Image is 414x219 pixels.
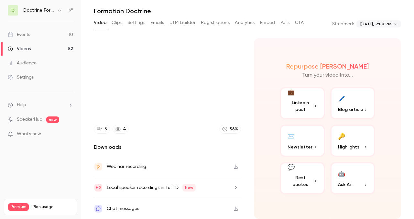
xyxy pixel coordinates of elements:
span: Best quotes [288,174,313,188]
button: 🔑Highlights [330,125,376,157]
p: / ∞ [61,211,73,217]
span: Ask Ai... [338,181,354,188]
div: 💼 [288,88,295,97]
h2: Repurpose [PERSON_NAME] [286,62,369,70]
button: Embed [260,17,275,28]
div: 🔑 [338,131,345,141]
span: [DATE], [360,21,374,27]
div: Events [8,31,30,38]
button: ✉️Newsletter [280,125,325,157]
span: new [46,116,59,123]
span: 267 [61,212,67,216]
a: 4 [113,125,129,134]
span: Help [17,102,26,108]
p: Videos [8,211,20,217]
div: ✉️ [288,131,295,141]
h1: Formation Doctrine [94,7,401,15]
span: Plan usage [33,204,73,210]
span: New [182,184,196,192]
span: Highlights [338,144,359,150]
p: Streamed: [332,21,354,27]
button: Emails [150,17,164,28]
button: Clips [112,17,122,28]
div: 5 [104,126,107,133]
button: UTM builder [169,17,196,28]
div: Audience [8,60,37,66]
button: Video [94,17,106,28]
a: SpeakerHub [17,116,42,123]
a: 5 [94,125,110,134]
a: 96% [219,125,241,134]
h2: Downloads [94,143,241,151]
div: 💬 [288,163,295,172]
li: help-dropdown-opener [8,102,73,108]
span: 2:00 PM [376,21,391,27]
span: Newsletter [288,144,312,150]
div: Videos [8,46,31,52]
button: Analytics [235,17,255,28]
div: Settings [8,74,34,81]
div: Webinar recording [107,163,146,170]
span: Premium [8,203,29,211]
button: Settings [127,17,145,28]
span: LinkedIn post [288,99,313,113]
button: 💼LinkedIn post [280,87,325,119]
h6: Doctrine Formation Corporate [23,7,54,14]
button: 🤖Ask Ai... [330,162,376,194]
button: CTA [295,17,304,28]
button: Registrations [201,17,230,28]
button: Polls [280,17,290,28]
span: What's new [17,131,41,137]
span: Blog article [338,106,363,113]
button: 🖊️Blog article [330,87,376,119]
div: Chat messages [107,205,139,213]
div: Local speaker recordings in FullHD [107,184,196,192]
div: 96 % [230,126,238,133]
p: Turn your video into... [302,71,353,79]
div: 4 [123,126,126,133]
button: 💬Best quotes [280,162,325,194]
iframe: Noticeable Trigger [65,131,73,137]
div: 🖊️ [338,93,345,104]
div: 🤖 [338,169,345,179]
span: D [11,7,15,14]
